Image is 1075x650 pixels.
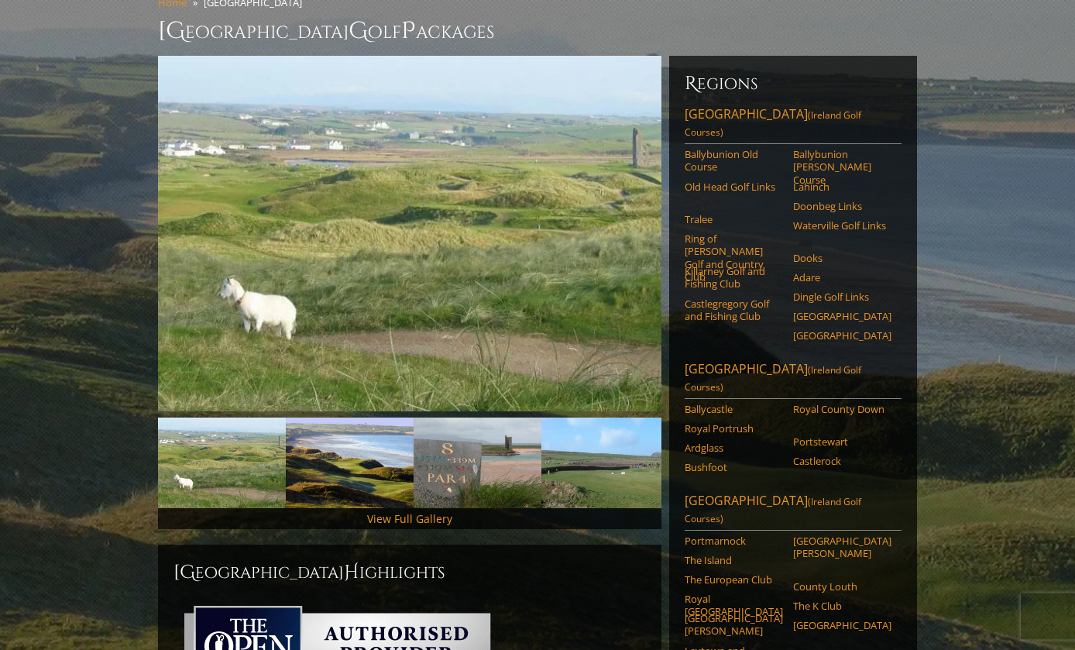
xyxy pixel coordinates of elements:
[685,554,783,566] a: The Island
[685,461,783,473] a: Bushfoot
[793,435,891,448] a: Portstewart
[685,612,783,638] a: [GEOGRAPHIC_DATA][PERSON_NAME]
[685,403,783,415] a: Ballycastle
[685,535,783,547] a: Portmarnock
[401,15,416,46] span: P
[793,403,891,415] a: Royal County Down
[173,560,646,585] h2: [GEOGRAPHIC_DATA] ighlights
[793,619,891,631] a: [GEOGRAPHIC_DATA]
[685,181,783,193] a: Old Head Golf Links
[685,422,783,435] a: Royal Portrush
[793,148,891,186] a: Ballybunion [PERSON_NAME] Course
[685,492,902,531] a: [GEOGRAPHIC_DATA](Ireland Golf Courses)
[793,329,891,342] a: [GEOGRAPHIC_DATA]
[685,573,783,586] a: The European Club
[793,252,891,264] a: Dooks
[685,360,902,399] a: [GEOGRAPHIC_DATA](Ireland Golf Courses)
[793,580,891,593] a: County Louth
[793,600,891,612] a: The K Club
[685,213,783,225] a: Tralee
[685,593,783,618] a: Royal [GEOGRAPHIC_DATA]
[793,200,891,212] a: Doonbeg Links
[793,310,891,322] a: [GEOGRAPHIC_DATA]
[685,232,783,283] a: Ring of [PERSON_NAME] Golf and Country Club
[793,271,891,284] a: Adare
[685,71,902,96] h6: Regions
[344,560,359,585] span: H
[349,15,368,46] span: G
[793,219,891,232] a: Waterville Golf Links
[367,511,452,526] a: View Full Gallery
[158,15,917,46] h1: [GEOGRAPHIC_DATA] olf ackages
[793,455,891,467] a: Castlerock
[793,535,891,560] a: [GEOGRAPHIC_DATA][PERSON_NAME]
[793,291,891,303] a: Dingle Golf Links
[685,265,783,291] a: Killarney Golf and Fishing Club
[685,105,902,144] a: [GEOGRAPHIC_DATA](Ireland Golf Courses)
[685,297,783,323] a: Castlegregory Golf and Fishing Club
[793,181,891,193] a: Lahinch
[685,442,783,454] a: Ardglass
[685,148,783,174] a: Ballybunion Old Course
